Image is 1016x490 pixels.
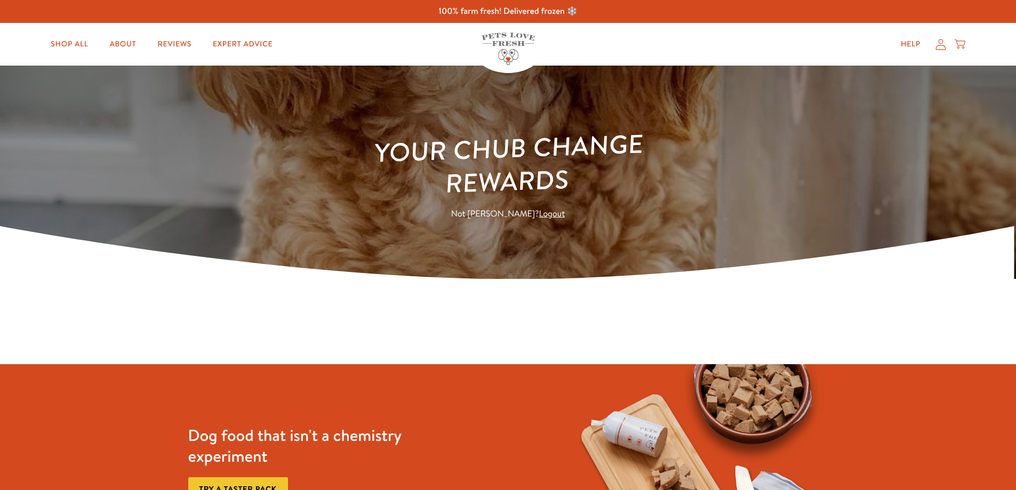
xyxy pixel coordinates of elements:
[355,207,662,221] p: Not [PERSON_NAME]?
[149,34,200,55] a: Reviews
[204,34,281,55] a: Expert Advice
[188,425,450,467] h3: Dog food that isn't a chemistry experiment
[42,34,97,55] a: Shop All
[539,208,565,220] a: Logout
[353,126,663,204] h1: Your Chub Change Rewards
[482,33,535,65] img: Pets Love Fresh
[892,34,929,55] a: Help
[101,34,145,55] a: About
